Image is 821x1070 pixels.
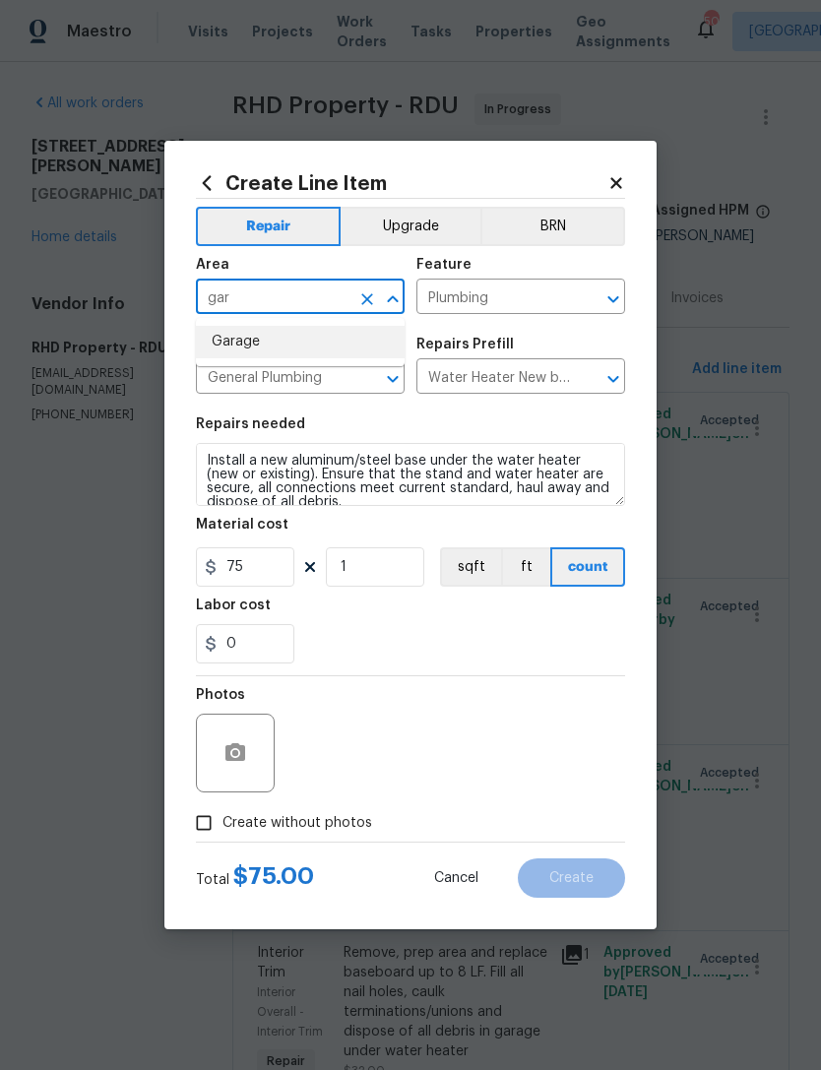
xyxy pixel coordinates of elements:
h5: Feature [416,258,472,272]
h2: Create Line Item [196,172,607,194]
button: Close [379,285,407,313]
h5: Area [196,258,229,272]
button: Create [518,858,625,898]
span: Create [549,871,594,886]
button: Open [379,365,407,393]
button: Open [600,285,627,313]
button: Cancel [403,858,510,898]
button: count [550,547,625,587]
li: Garage [196,326,405,358]
span: Cancel [434,871,478,886]
span: Create without photos [222,813,372,834]
textarea: Install a new aluminum/steel base under the water heater (new or existing). Ensure that the stand... [196,443,625,506]
h5: Labor cost [196,598,271,612]
button: ft [501,547,550,587]
span: $ 75.00 [233,864,314,888]
button: BRN [480,207,625,246]
button: Upgrade [341,207,481,246]
div: Total [196,866,314,890]
h5: Repairs needed [196,417,305,431]
h5: Photos [196,688,245,702]
h5: Material cost [196,518,288,532]
h5: Repairs Prefill [416,338,514,351]
button: sqft [440,547,501,587]
button: Clear [353,285,381,313]
button: Open [600,365,627,393]
button: Repair [196,207,341,246]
